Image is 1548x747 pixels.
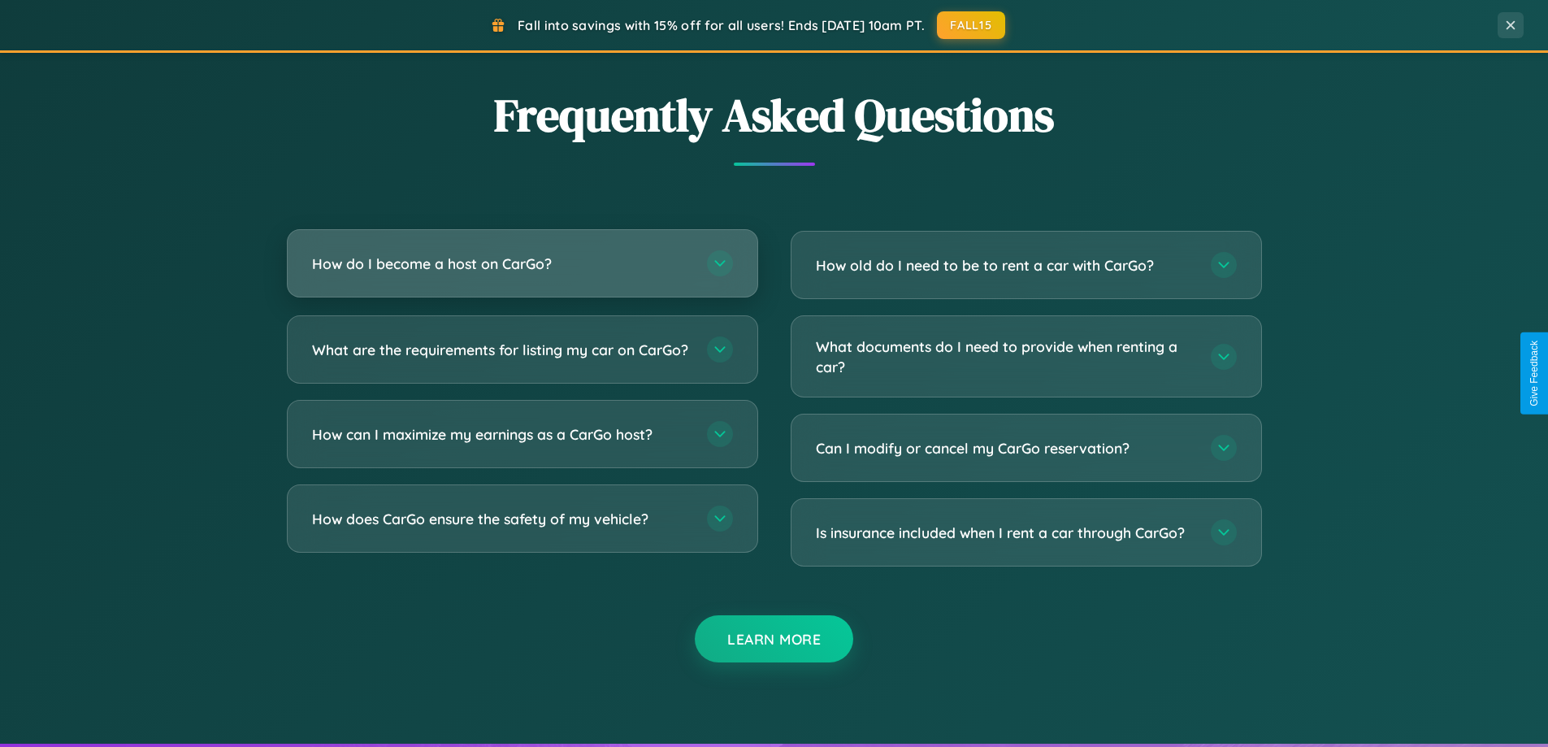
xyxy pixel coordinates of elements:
[287,84,1262,146] h2: Frequently Asked Questions
[518,17,925,33] span: Fall into savings with 15% off for all users! Ends [DATE] 10am PT.
[312,509,691,529] h3: How does CarGo ensure the safety of my vehicle?
[937,11,1005,39] button: FALL15
[695,615,853,662] button: Learn More
[312,424,691,445] h3: How can I maximize my earnings as a CarGo host?
[1528,341,1540,406] div: Give Feedback
[816,255,1195,276] h3: How old do I need to be to rent a car with CarGo?
[816,337,1195,376] h3: What documents do I need to provide when renting a car?
[816,438,1195,458] h3: Can I modify or cancel my CarGo reservation?
[312,340,691,360] h3: What are the requirements for listing my car on CarGo?
[312,254,691,274] h3: How do I become a host on CarGo?
[816,523,1195,543] h3: Is insurance included when I rent a car through CarGo?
